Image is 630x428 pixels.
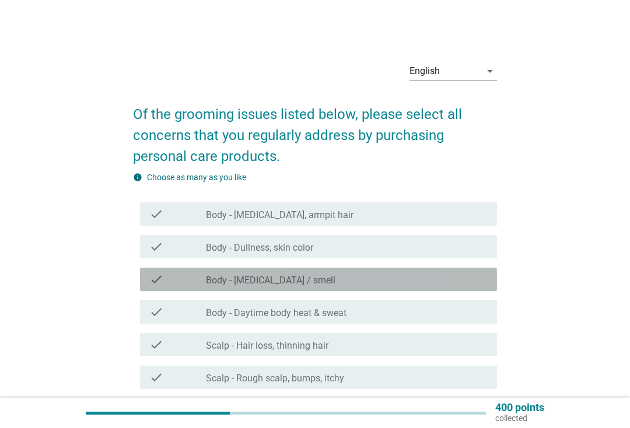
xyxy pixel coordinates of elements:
[206,373,344,384] label: Scalp - Rough scalp, bumps, itchy
[206,340,328,352] label: Scalp - Hair loss, thinning hair
[206,275,335,286] label: Body - [MEDICAL_DATA] / smell
[483,64,497,78] i: arrow_drop_down
[206,307,346,319] label: Body - Daytime body heat & sweat
[495,413,544,423] p: collected
[133,92,497,167] h2: Of the grooming issues listed below, please select all concerns that you regularly address by pur...
[206,242,313,254] label: Body - Dullness, skin color
[149,338,163,352] i: check
[149,305,163,319] i: check
[147,173,246,182] label: Choose as many as you like
[149,272,163,286] i: check
[149,370,163,384] i: check
[149,240,163,254] i: check
[495,402,544,413] p: 400 points
[149,207,163,221] i: check
[409,66,440,76] div: English
[206,209,353,221] label: Body - [MEDICAL_DATA], armpit hair
[133,173,142,182] i: info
